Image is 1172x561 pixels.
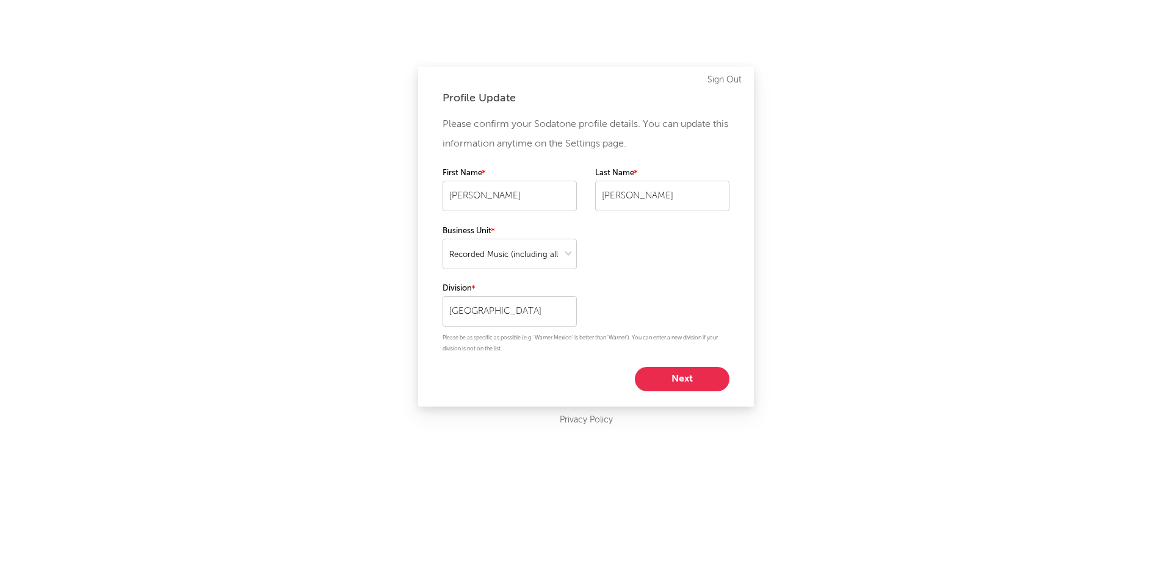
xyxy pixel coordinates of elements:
p: Please confirm your Sodatone profile details. You can update this information anytime on the Sett... [443,115,729,154]
label: Business Unit [443,224,577,239]
label: Division [443,281,577,296]
a: Sign Out [707,73,742,87]
div: Profile Update [443,91,729,106]
p: Please be as specific as possible (e.g. 'Warner Mexico' is better than 'Warner'). You can enter a... [443,333,729,355]
input: Your division [443,296,577,327]
label: First Name [443,166,577,181]
label: Last Name [595,166,729,181]
input: Your first name [443,181,577,211]
input: Your last name [595,181,729,211]
button: Next [635,367,729,391]
a: Privacy Policy [560,413,613,428]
